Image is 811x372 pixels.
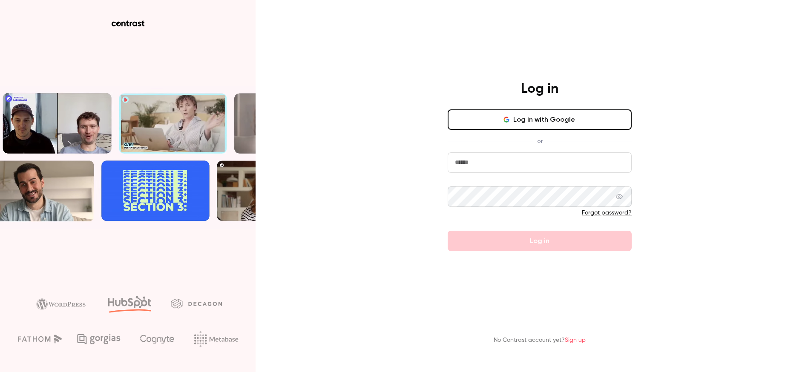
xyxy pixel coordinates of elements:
[582,210,632,216] a: Forgot password?
[171,299,222,308] img: decagon
[565,337,586,343] a: Sign up
[521,80,558,97] h4: Log in
[533,137,547,146] span: or
[494,336,586,345] p: No Contrast account yet?
[448,109,632,130] button: Log in with Google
